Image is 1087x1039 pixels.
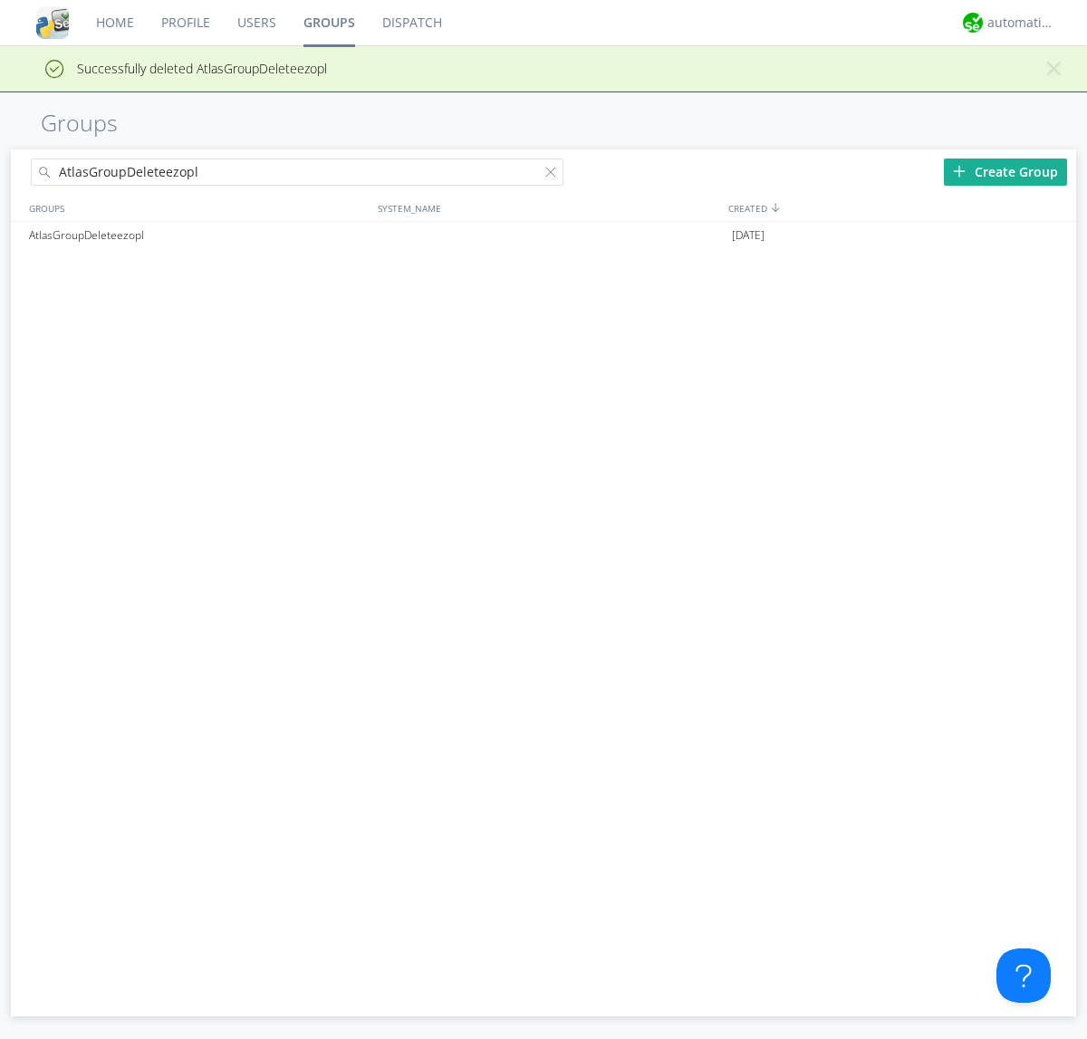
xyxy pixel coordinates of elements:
[953,165,966,178] img: plus.svg
[963,13,983,33] img: d2d01cd9b4174d08988066c6d424eccd
[996,948,1051,1003] iframe: Toggle Customer Support
[31,159,563,186] input: Search groups
[944,159,1067,186] div: Create Group
[11,222,1076,249] a: AtlasGroupDeleteezopl[DATE]
[14,60,327,77] span: Successfully deleted AtlasGroupDeleteezopl
[36,6,69,39] img: cddb5a64eb264b2086981ab96f4c1ba7
[724,195,1076,221] div: CREATED
[24,195,369,221] div: GROUPS
[24,222,373,249] div: AtlasGroupDeleteezopl
[987,14,1055,32] div: automation+atlas
[732,222,765,249] span: [DATE]
[373,195,724,221] div: SYSTEM_NAME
